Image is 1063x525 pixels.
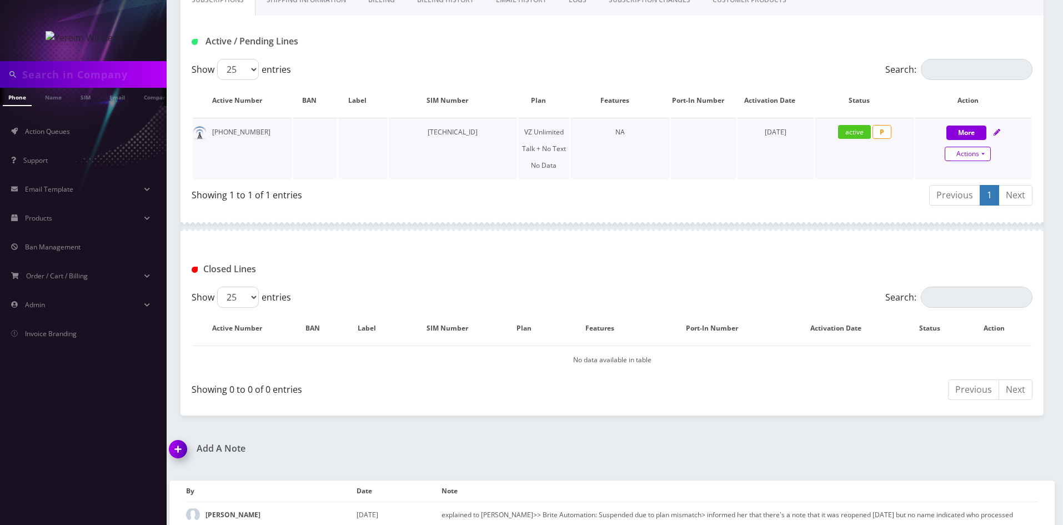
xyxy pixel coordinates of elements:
[192,264,461,274] h1: Closed Lines
[25,127,70,136] span: Action Queues
[193,346,1031,374] td: No data available in table
[138,88,176,105] a: Company
[948,379,999,400] a: Previous
[192,39,198,45] img: Active / Pending Lines
[570,118,670,179] td: NA
[25,242,81,252] span: Ban Management
[193,84,292,117] th: Active Number: activate to sort column ascending
[980,185,999,206] a: 1
[205,510,260,519] strong: [PERSON_NAME]
[671,84,736,117] th: Port-In Number: activate to sort column ascending
[192,287,291,308] label: Show entries
[555,312,655,344] th: Features: activate to sort column ascending
[518,118,569,179] td: VZ Unlimited Talk + No Text No Data
[921,59,1032,80] input: Search:
[357,481,442,502] th: Date
[656,312,779,344] th: Port-In Number: activate to sort column ascending
[999,379,1032,400] a: Next
[921,287,1032,308] input: Search:
[338,84,388,117] th: Label: activate to sort column ascending
[25,329,77,338] span: Invoice Branding
[904,312,967,344] th: Status: activate to sort column ascending
[3,88,32,106] a: Phone
[23,156,48,165] span: Support
[838,125,871,139] span: active
[192,267,198,273] img: Closed Lines
[915,84,1031,117] th: Action: activate to sort column ascending
[873,125,891,139] span: P
[186,481,357,502] th: By
[75,88,96,105] a: SIM
[402,312,504,344] th: SIM Number: activate to sort column ascending
[39,88,67,105] a: Name
[929,185,980,206] a: Previous
[765,127,786,137] span: [DATE]
[505,312,555,344] th: Plan: activate to sort column ascending
[518,84,569,117] th: Plan: activate to sort column ascending
[217,287,259,308] select: Showentries
[192,59,291,80] label: Show entries
[293,312,343,344] th: BAN: activate to sort column ascending
[169,443,604,454] a: Add A Note
[999,185,1032,206] a: Next
[968,312,1031,344] th: Action : activate to sort column ascending
[193,312,292,344] th: Active Number: activate to sort column descending
[46,31,122,44] img: Yereim Wireless
[22,64,164,85] input: Search in Company
[815,84,914,117] th: Status: activate to sort column ascending
[946,126,986,140] button: More
[192,378,604,396] div: Showing 0 to 0 of 0 entries
[192,184,604,202] div: Showing 1 to 1 of 1 entries
[25,300,45,309] span: Admin
[217,59,259,80] select: Showentries
[25,184,73,194] span: Email Template
[780,312,902,344] th: Activation Date: activate to sort column ascending
[26,271,88,281] span: Order / Cart / Billing
[389,118,517,179] td: [TECHNICAL_ID]
[193,118,292,179] td: [PHONE_NUMBER]
[570,84,670,117] th: Features: activate to sort column ascending
[104,88,131,105] a: Email
[192,36,461,47] h1: Active / Pending Lines
[25,213,52,223] span: Products
[885,59,1032,80] label: Search:
[442,481,1038,502] th: Note
[945,147,991,161] a: Actions
[738,84,814,117] th: Activation Date: activate to sort column ascending
[344,312,402,344] th: Label: activate to sort column ascending
[885,287,1032,308] label: Search:
[193,126,207,140] img: default.png
[293,84,337,117] th: BAN: activate to sort column ascending
[389,84,517,117] th: SIM Number: activate to sort column ascending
